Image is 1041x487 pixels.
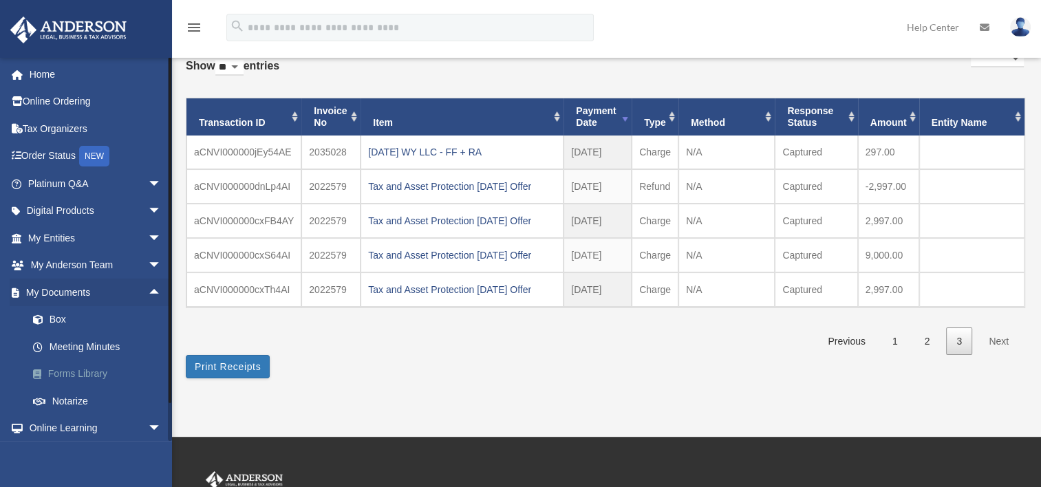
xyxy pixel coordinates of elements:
a: Home [10,61,182,88]
td: Charge [632,204,678,238]
a: 2 [914,327,941,356]
div: Tax and Asset Protection [DATE] Offer [368,177,556,196]
td: N/A [678,272,775,307]
div: Tax and Asset Protection [DATE] Offer [368,280,556,299]
span: arrow_drop_down [148,197,175,226]
td: aCNVI000000jEy54AE [186,136,301,169]
td: aCNVI000000cxTh4AI [186,272,301,307]
th: Method: activate to sort column ascending [678,98,775,136]
a: Digital Productsarrow_drop_down [10,197,182,225]
a: Platinum Q&Aarrow_drop_down [10,170,182,197]
td: Captured [775,169,857,204]
td: Refund [632,169,678,204]
td: Captured [775,204,857,238]
td: 2022579 [301,169,361,204]
td: Captured [775,136,857,169]
td: -2,997.00 [858,169,919,204]
td: aCNVI000000cxFB4AY [186,204,301,238]
td: [DATE] [564,238,632,272]
th: Response Status: activate to sort column ascending [775,98,857,136]
a: 3 [946,327,972,356]
td: Captured [775,238,857,272]
td: [DATE] [564,272,632,307]
a: Tax Organizers [10,115,182,142]
td: 2022579 [301,272,361,307]
div: Tax and Asset Protection [DATE] Offer [368,246,556,265]
a: Notarize [19,387,182,415]
th: Amount: activate to sort column ascending [858,98,919,136]
a: Online Learningarrow_drop_down [10,415,182,442]
a: Order StatusNEW [10,142,182,171]
label: Show entries [186,56,279,89]
td: 297.00 [858,136,919,169]
td: 2035028 [301,136,361,169]
a: 1 [882,327,908,356]
span: arrow_drop_down [148,415,175,443]
th: Payment Date: activate to sort column ascending [564,98,632,136]
td: 2022579 [301,238,361,272]
td: Charge [632,238,678,272]
a: Next [978,327,1019,356]
a: My Documentsarrow_drop_up [10,279,182,306]
td: N/A [678,169,775,204]
div: [DATE] WY LLC - FF + RA [368,142,556,162]
th: Entity Name: activate to sort column ascending [919,98,1024,136]
th: Type: activate to sort column ascending [632,98,678,136]
td: 2,997.00 [858,204,919,238]
td: Charge [632,136,678,169]
select: Showentries [215,60,244,76]
a: Box [19,306,182,334]
i: menu [186,19,202,36]
img: Anderson Advisors Platinum Portal [6,17,131,43]
span: arrow_drop_up [148,279,175,307]
span: arrow_drop_down [148,170,175,198]
a: menu [186,24,202,36]
td: Charge [632,272,678,307]
button: Print Receipts [186,355,270,378]
th: Item: activate to sort column ascending [361,98,564,136]
img: User Pic [1010,17,1031,37]
div: Tax and Asset Protection [DATE] Offer [368,211,556,230]
a: My Anderson Teamarrow_drop_down [10,252,182,279]
td: aCNVI000000dnLp4AI [186,169,301,204]
td: [DATE] [564,169,632,204]
a: Previous [817,327,875,356]
td: [DATE] [564,136,632,169]
a: Meeting Minutes [19,333,182,360]
i: search [230,19,245,34]
span: arrow_drop_down [148,252,175,280]
td: aCNVI000000cxS64AI [186,238,301,272]
span: arrow_drop_down [148,224,175,252]
td: 2,997.00 [858,272,919,307]
td: Captured [775,272,857,307]
a: Online Ordering [10,88,182,116]
td: N/A [678,204,775,238]
td: N/A [678,136,775,169]
a: My Entitiesarrow_drop_down [10,224,182,252]
td: N/A [678,238,775,272]
td: 2022579 [301,204,361,238]
th: Transaction ID: activate to sort column ascending [186,98,301,136]
div: NEW [79,146,109,166]
td: [DATE] [564,204,632,238]
th: Invoice No: activate to sort column ascending [301,98,361,136]
td: 9,000.00 [858,238,919,272]
a: Forms Library [19,360,182,388]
